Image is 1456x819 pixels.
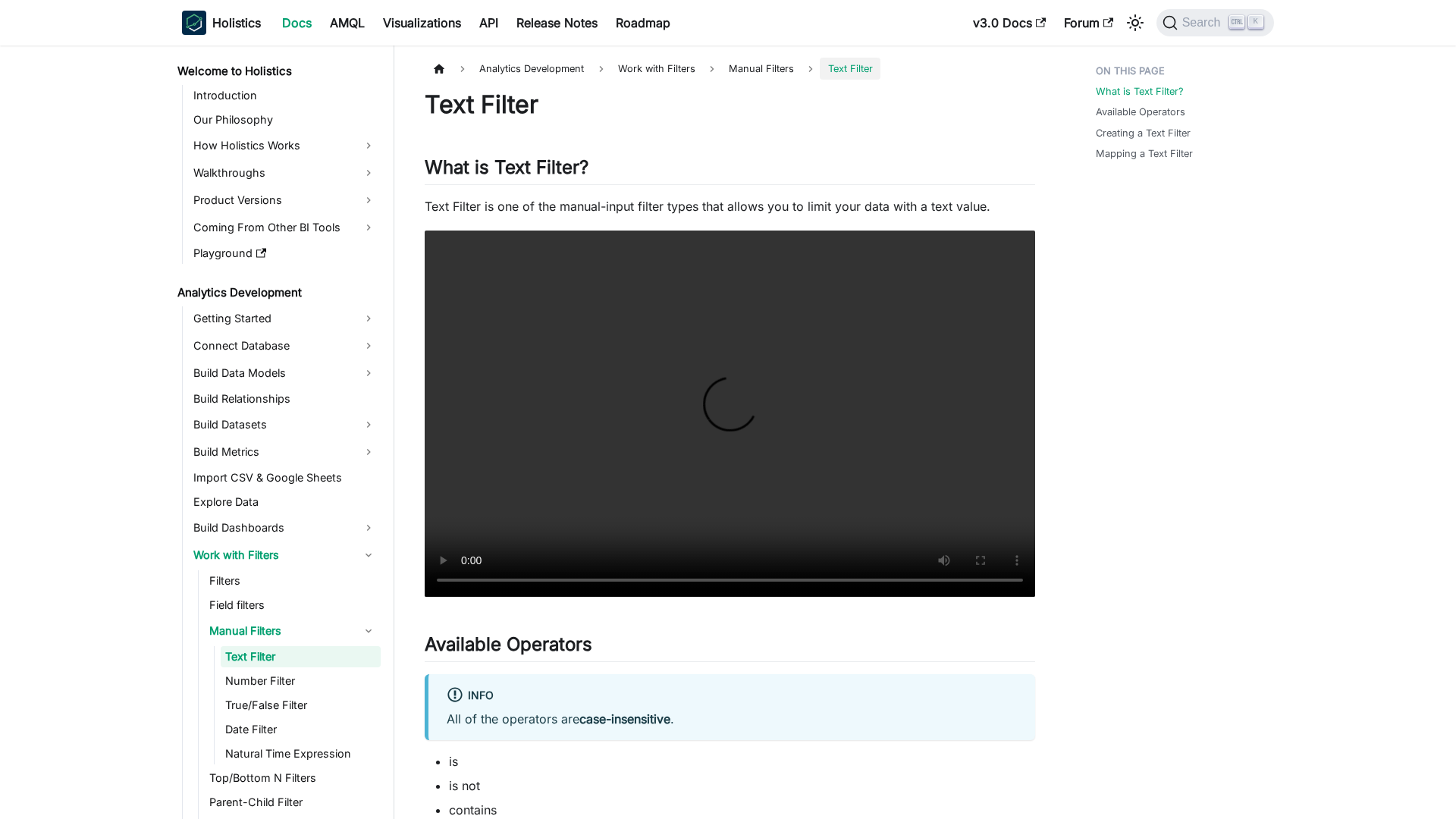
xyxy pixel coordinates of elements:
[189,188,381,212] a: Product Versions
[1055,11,1122,35] a: Forum
[425,231,1035,597] video: Your browser does not support embedding video, but you can .
[205,570,381,591] a: Filters
[189,334,381,358] a: Connect Database
[1096,126,1191,140] a: Creating a Text Filter
[205,595,381,616] a: Field filters
[425,58,1035,80] nav: Breadcrumbs
[425,156,1035,185] h2: What is Text Filter?
[221,719,381,740] a: Date Filter
[607,11,679,35] a: Roadmap
[189,243,381,264] a: Playground
[189,543,381,567] a: Work with Filters
[189,306,381,331] a: Getting Started
[212,14,261,32] b: Holistics
[221,695,381,716] a: True/False Filter
[425,89,1035,120] h1: Text Filter
[610,58,703,80] span: Work with Filters
[189,109,381,130] a: Our Philosophy
[449,752,1035,770] li: is
[1096,146,1193,161] a: Mapping a Text Filter
[449,801,1035,819] li: contains
[189,85,381,106] a: Introduction
[579,711,670,726] strong: case-insensitive
[189,215,381,240] a: Coming From Other BI Tools
[205,792,381,813] a: Parent-Child Filter
[1248,15,1263,29] kbd: K
[221,646,381,667] a: Text Filter
[1156,9,1274,36] button: Search (Ctrl+K)
[470,11,507,35] a: API
[189,361,381,385] a: Build Data Models
[1178,16,1230,30] span: Search
[182,11,206,35] img: Holistics
[425,197,1035,215] p: Text Filter is one of the manual-input filter types that allows you to limit your data with a tex...
[964,11,1055,35] a: v3.0 Docs
[1123,11,1147,35] button: Switch between dark and light mode (currently light mode)
[820,58,880,80] span: Text Filter
[374,11,470,35] a: Visualizations
[189,133,381,158] a: How Holistics Works
[1096,105,1185,119] a: Available Operators
[167,45,394,819] nav: Docs sidebar
[173,61,381,82] a: Welcome to Holistics
[221,743,381,764] a: Natural Time Expression
[721,58,802,80] span: Manual Filters
[1096,84,1184,99] a: What is Text Filter?
[447,710,1017,728] p: All of the operators are .
[507,11,607,35] a: Release Notes
[189,413,381,437] a: Build Datasets
[189,516,381,540] a: Build Dashboards
[182,11,261,35] a: HolisticsHolistics
[189,161,381,185] a: Walkthroughs
[189,491,381,513] a: Explore Data
[425,58,453,80] a: Home page
[273,11,321,35] a: Docs
[189,467,381,488] a: Import CSV & Google Sheets
[221,670,381,692] a: Number Filter
[321,11,374,35] a: AMQL
[189,388,381,409] a: Build Relationships
[205,767,381,789] a: Top/Bottom N Filters
[173,282,381,303] a: Analytics Development
[189,440,381,464] a: Build Metrics
[205,619,381,643] a: Manual Filters
[472,58,591,80] span: Analytics Development
[449,777,1035,795] li: is not
[447,686,1017,706] div: info
[425,633,1035,662] h2: Available Operators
